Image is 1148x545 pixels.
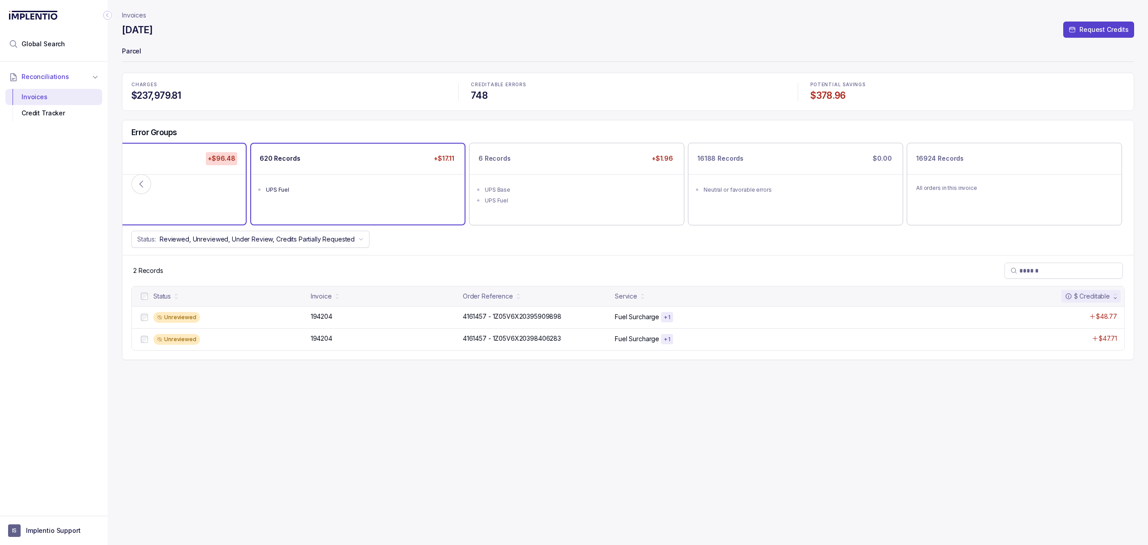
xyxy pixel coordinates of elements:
[871,152,894,165] p: $0.00
[615,334,659,343] p: Fuel Surcharge
[1096,312,1117,321] p: $48.77
[266,185,455,194] div: UPS Fuel
[650,152,675,165] p: +$1.96
[133,266,163,275] p: 2 Records
[615,312,659,321] p: Fuel Surcharge
[22,40,65,48] span: Global Search
[697,154,744,163] p: 16188 Records
[485,196,674,205] div: UPS Fuel
[311,334,332,343] p: 194204
[13,89,95,105] div: Invoices
[153,334,200,345] div: Unreviewed
[153,312,200,323] div: Unreviewed
[122,11,146,20] a: Invoices
[311,312,332,321] p: 194204
[463,312,561,321] p: 4161457 - 1Z05V6X20395909898
[137,235,156,244] p: Status:
[133,266,163,275] div: Remaining page entries
[916,184,1113,193] p: All orders in this invoice
[141,336,148,343] input: checkbox-checkbox
[122,24,152,36] h4: [DATE]
[122,11,146,20] nav: breadcrumb
[47,196,236,205] div: UPS Fuel
[131,231,370,248] button: Status:Reviewed, Unreviewed, Under Review, Credits Partially Requested
[5,67,102,87] button: Reconciliations
[1079,25,1129,34] p: Request Credits
[664,336,670,343] p: + 1
[615,292,637,301] div: Service
[131,89,446,102] h4: $237,979.81
[810,82,1125,88] p: POTENTIAL SAVINGS
[478,154,511,163] p: 6 Records
[810,89,1125,102] h4: $378.96
[432,152,456,165] p: +$17.11
[141,293,148,300] input: checkbox-checkbox
[141,314,148,321] input: checkbox-checkbox
[1099,334,1117,343] p: $47.71
[131,82,446,88] p: CHARGES
[5,87,102,123] div: Reconciliations
[122,43,1134,61] p: Parcel
[206,152,237,165] p: +$96.48
[160,235,355,244] p: Reviewed, Unreviewed, Under Review, Credits Partially Requested
[8,524,21,537] span: User initials
[22,72,69,81] span: Reconciliations
[131,127,177,137] h5: Error Groups
[311,292,332,301] div: Invoice
[463,292,513,301] div: Order Reference
[102,10,113,21] div: Collapse Icon
[13,105,95,121] div: Credit Tracker
[485,185,674,194] div: UPS Base
[260,154,300,163] p: 620 Records
[8,524,100,537] button: User initialsImplentio Support
[704,185,893,194] div: Neutral or favorable errors
[26,526,81,535] p: Implentio Support
[664,314,670,321] p: + 1
[1063,22,1134,38] button: Request Credits
[463,334,561,343] p: 4161457 - 1Z05V6X20398406283
[916,154,964,163] p: 16924 Records
[471,82,785,88] p: CREDITABLE ERRORS
[471,89,785,102] h4: 748
[1065,292,1110,301] div: $ Creditable
[153,292,171,301] div: Status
